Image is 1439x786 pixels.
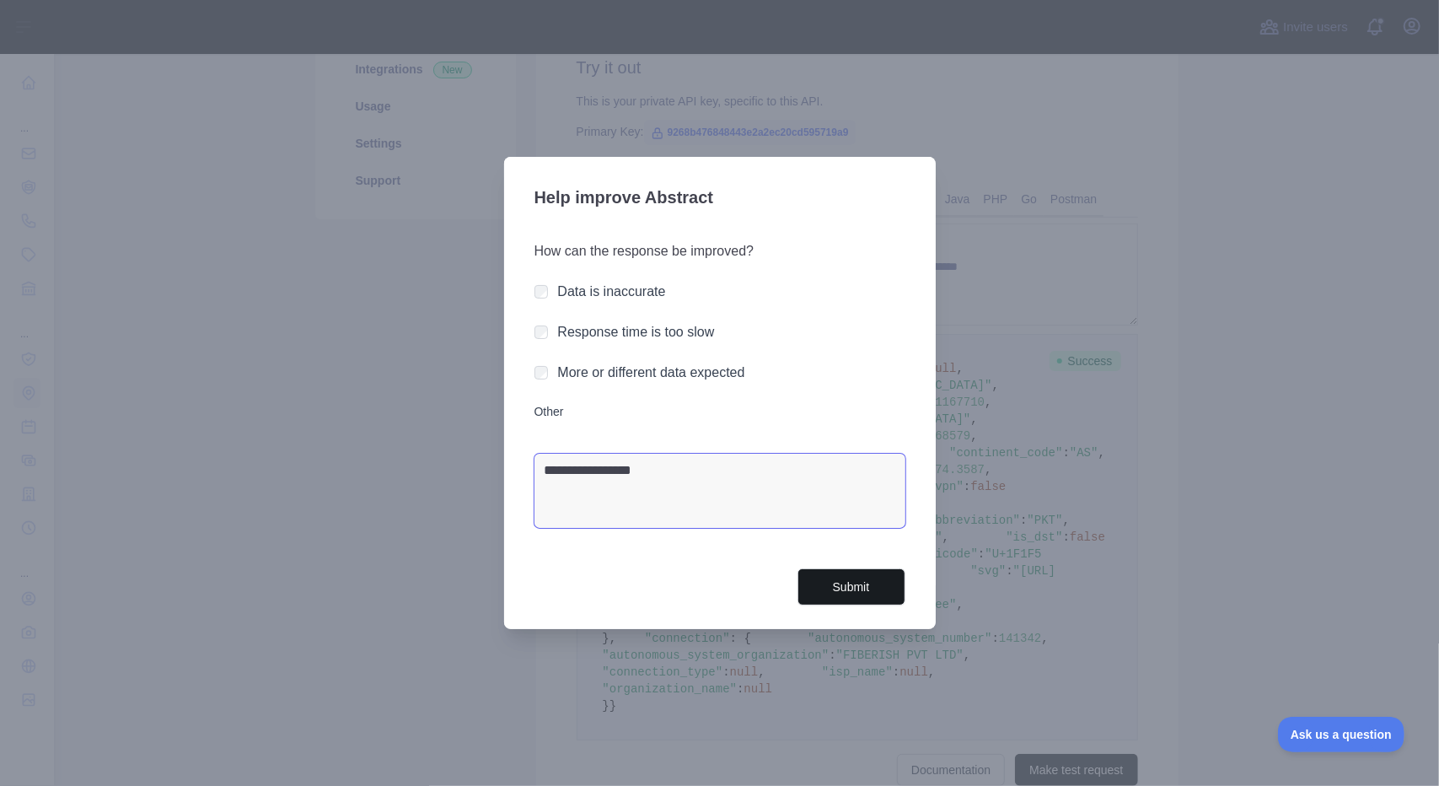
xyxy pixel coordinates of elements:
[558,325,715,339] label: Response time is too slow
[1278,717,1405,752] iframe: Toggle Customer Support
[558,284,666,299] label: Data is inaccurate
[558,365,745,380] label: More or different data expected
[534,241,905,261] h3: How can the response be improved?
[534,403,905,420] label: Other
[534,177,905,221] h3: Help improve Abstract
[797,568,905,606] button: Submit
